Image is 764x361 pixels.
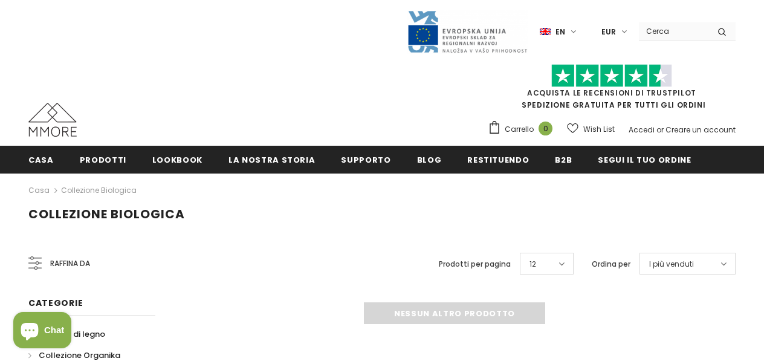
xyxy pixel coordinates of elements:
span: Categorie [28,297,83,309]
a: Casa [28,183,50,198]
a: Restituendo [467,146,529,173]
span: Collezione Organika [39,350,120,361]
span: Segui il tuo ordine [598,154,691,166]
span: en [555,26,565,38]
img: i-lang-1.png [540,27,551,37]
span: 0 [539,122,552,135]
a: La nostra storia [228,146,315,173]
span: EUR [601,26,616,38]
a: Carrello 0 [488,120,558,138]
span: supporto [341,154,390,166]
a: Lookbook [152,146,202,173]
span: Casa [28,154,54,166]
label: Prodotti per pagina [439,258,511,270]
span: Carrello [505,123,534,135]
span: I più venduti [649,258,694,270]
a: Creare un account [665,125,736,135]
a: Casa [28,146,54,173]
a: supporto [341,146,390,173]
span: Lookbook [152,154,202,166]
img: Fidati di Pilot Stars [551,64,672,88]
a: Blog [417,146,442,173]
span: B2B [555,154,572,166]
a: Javni Razpis [407,26,528,36]
label: Ordina per [592,258,630,270]
a: Collezione biologica [61,185,137,195]
span: SPEDIZIONE GRATUITA PER TUTTI GLI ORDINI [488,70,736,110]
a: Segui il tuo ordine [598,146,691,173]
a: Prodotti [80,146,126,173]
span: Blog [417,154,442,166]
a: B2B [555,146,572,173]
span: Prodotti [80,154,126,166]
input: Search Site [639,22,708,40]
a: Wish List [567,119,615,140]
a: Accedi [629,125,655,135]
img: Casi MMORE [28,103,77,137]
span: Raffina da [50,257,90,270]
span: Wish List [583,123,615,135]
a: Acquista le recensioni di TrustPilot [527,88,696,98]
inbox-online-store-chat: Shopify online store chat [10,312,75,351]
span: Restituendo [467,154,529,166]
img: Javni Razpis [407,10,528,54]
span: Collezione biologica [28,206,185,223]
span: 12 [529,258,536,270]
span: or [656,125,664,135]
span: La nostra storia [228,154,315,166]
